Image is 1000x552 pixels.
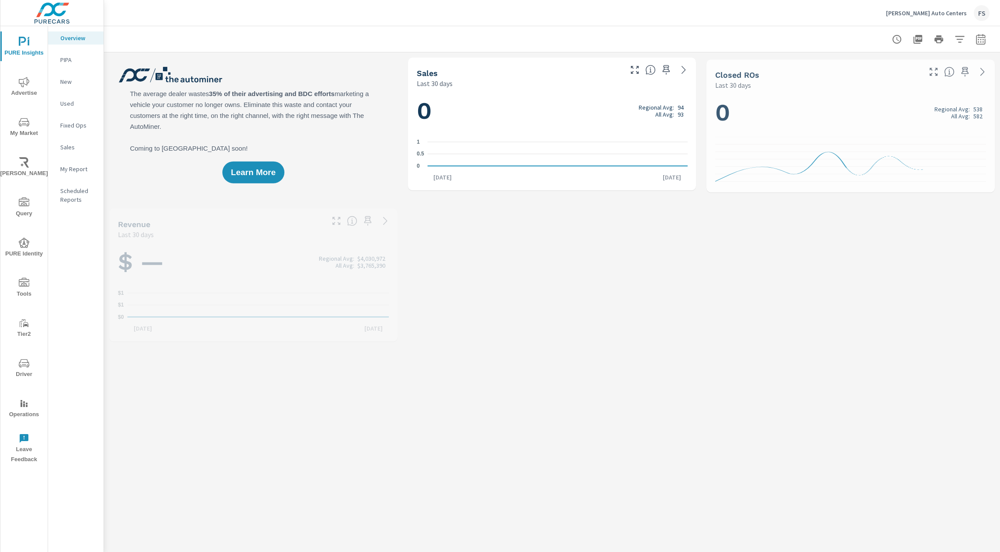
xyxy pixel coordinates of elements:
span: Save this to your personalized report [958,65,972,79]
text: $0 [118,314,124,320]
button: Apply Filters [951,31,969,48]
p: Last 30 days [417,78,453,89]
p: [DATE] [427,173,458,182]
button: Make Fullscreen [628,63,642,77]
p: All Avg: [336,262,354,269]
p: PIPA [60,55,97,64]
button: Select Date Range [972,31,990,48]
p: Last 30 days [715,80,751,90]
p: $4,030,972 [357,255,385,262]
div: Overview [48,31,104,45]
p: Sales [60,143,97,152]
span: PURE Identity [3,238,45,259]
text: 1 [417,139,420,145]
button: Learn More [222,162,284,183]
span: PURE Insights [3,37,45,58]
p: [DATE] [128,324,158,333]
text: $1 [118,290,124,296]
div: PIPA [48,53,104,66]
h1: 0 [417,96,688,126]
p: [PERSON_NAME] Auto Centers [886,9,967,17]
span: Save this to your personalized report [659,63,673,77]
p: All Avg: [655,111,674,118]
div: Sales [48,141,104,154]
span: Operations [3,398,45,420]
span: Save this to your personalized report [361,214,375,228]
p: 582 [973,113,983,120]
p: Regional Avg: [934,106,970,113]
p: 94 [678,104,684,111]
p: My Report [60,165,97,173]
span: Advertise [3,77,45,98]
div: Scheduled Reports [48,184,104,206]
span: Query [3,197,45,219]
span: Leave Feedback [3,433,45,465]
h5: Closed ROs [715,70,759,79]
span: Tier2 [3,318,45,339]
p: [DATE] [657,173,687,182]
div: FS [974,5,990,21]
span: My Market [3,117,45,138]
span: Learn More [231,169,276,176]
p: Last 30 days [118,229,154,240]
p: Used [60,99,97,108]
div: Fixed Ops [48,119,104,132]
a: See more details in report [378,214,392,228]
span: Driver [3,358,45,379]
h5: Revenue [118,220,150,229]
span: Total sales revenue over the selected date range. [Source: This data is sourced from the dealer’s... [347,216,357,226]
span: Number of vehicles sold by the dealership over the selected date range. [Source: This data is sou... [645,65,656,75]
span: [PERSON_NAME] [3,157,45,179]
text: 0.5 [417,151,424,157]
button: "Export Report to PDF" [909,31,927,48]
p: 538 [973,106,983,113]
button: Make Fullscreen [927,65,941,79]
text: 0 [417,163,420,169]
div: My Report [48,162,104,176]
p: $3,765,390 [357,262,385,269]
text: $1 [118,302,124,308]
h1: $ — [118,247,389,276]
button: Make Fullscreen [329,214,343,228]
div: New [48,75,104,88]
p: Scheduled Reports [60,186,97,204]
div: nav menu [0,26,48,468]
p: Regional Avg: [319,255,354,262]
span: Number of Repair Orders Closed by the selected dealership group over the selected time range. [So... [944,66,955,77]
p: New [60,77,97,86]
p: 93 [678,111,684,118]
p: Fixed Ops [60,121,97,130]
h5: Sales [417,69,438,78]
h1: 0 [715,98,986,128]
p: [DATE] [358,324,389,333]
p: Regional Avg: [639,104,674,111]
div: Used [48,97,104,110]
span: Tools [3,278,45,299]
a: See more details in report [976,65,990,79]
button: Print Report [930,31,948,48]
p: All Avg: [951,113,970,120]
a: See more details in report [677,63,691,77]
p: Overview [60,34,97,42]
